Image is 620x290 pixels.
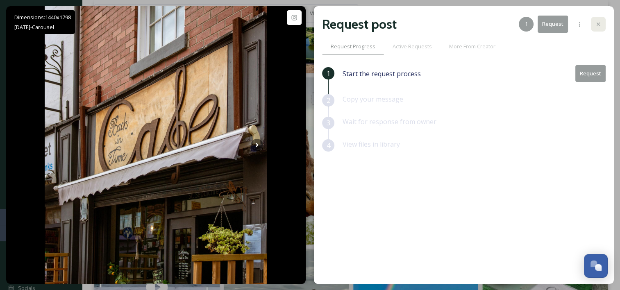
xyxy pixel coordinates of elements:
span: View files in library [343,140,400,149]
span: 4 [327,140,330,150]
span: More From Creator [449,43,495,50]
button: Open Chat [584,254,608,278]
span: Dimensions: 1440 x 1798 [14,14,71,21]
span: [DATE] - Carousel [14,23,54,31]
span: 2 [327,95,330,105]
span: Start the request process [343,69,421,79]
h2: Request post [322,14,397,34]
span: 1 [327,68,330,78]
span: 1 [525,20,528,28]
span: Wait for response from owner [343,117,436,126]
span: Request Progress [331,43,375,50]
span: 3 [327,118,330,128]
button: Request [538,16,568,32]
span: Copy your message [343,95,403,104]
button: Request [575,65,606,82]
span: Active Requests [393,43,432,50]
img: 📸 Back in Time Café has been part of Doncaster for 7 years, offering fresh locally roasted coffee... [45,6,267,284]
